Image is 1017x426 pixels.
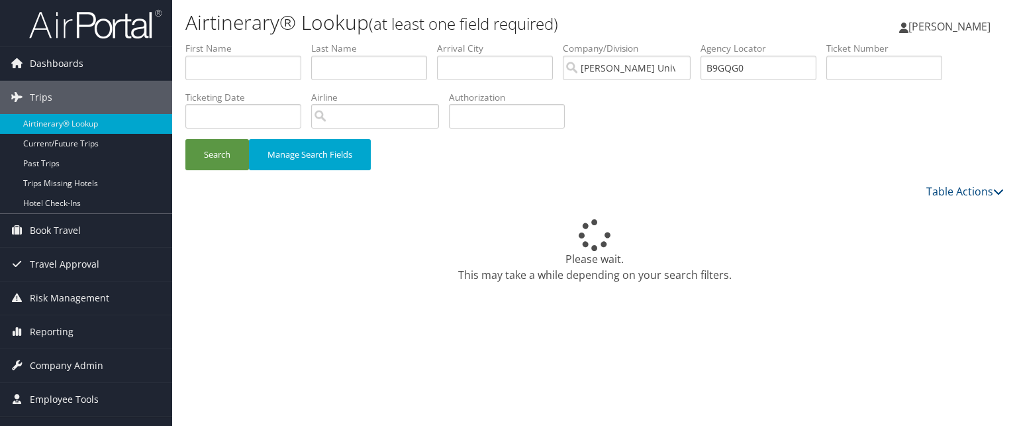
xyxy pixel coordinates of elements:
label: Authorization [449,91,575,104]
label: Ticketing Date [185,91,311,104]
span: Dashboards [30,47,83,80]
span: Travel Approval [30,248,99,281]
div: Please wait. This may take a while depending on your search filters. [185,219,1004,283]
span: Company Admin [30,349,103,382]
label: First Name [185,42,311,55]
img: airportal-logo.png [29,9,162,40]
button: Manage Search Fields [249,139,371,170]
label: Arrival City [437,42,563,55]
label: Airline [311,91,449,104]
button: Search [185,139,249,170]
label: Last Name [311,42,437,55]
span: Book Travel [30,214,81,247]
h1: Airtinerary® Lookup [185,9,731,36]
span: Reporting [30,315,73,348]
span: Risk Management [30,282,109,315]
a: Table Actions [926,184,1004,199]
label: Company/Division [563,42,701,55]
label: Agency Locator [701,42,826,55]
span: Trips [30,81,52,114]
label: Ticket Number [826,42,952,55]
span: [PERSON_NAME] [908,19,991,34]
span: Employee Tools [30,383,99,416]
small: (at least one field required) [369,13,558,34]
a: [PERSON_NAME] [899,7,1004,46]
